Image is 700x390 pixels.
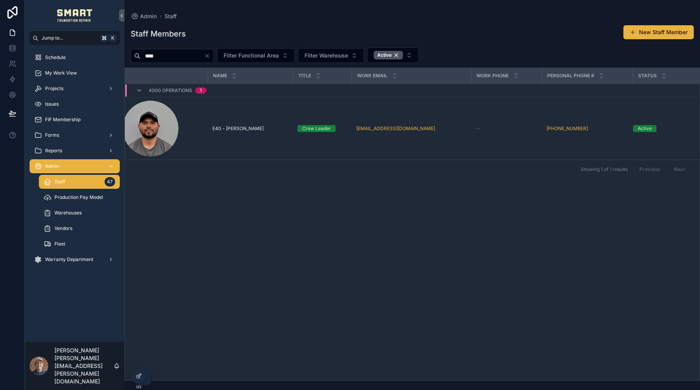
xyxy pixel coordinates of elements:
[39,206,120,220] a: Warehouses
[110,35,116,41] span: K
[304,52,348,59] span: Filter Warehouse
[204,53,213,59] button: Clear
[39,221,120,235] a: Vendors
[45,117,80,123] span: FIF Membership
[30,144,120,158] a: Reports
[131,28,186,39] h1: Staff Members
[476,125,537,132] a: --
[57,9,93,22] img: App logo
[356,125,435,132] a: [EMAIL_ADDRESS][DOMAIN_NAME]
[54,241,65,247] span: Fleet
[30,128,120,142] a: Forms
[298,48,364,63] button: Select Button
[54,225,72,232] span: Vendors
[30,66,120,80] a: My Work View
[30,50,120,64] a: Schedule
[476,125,480,132] span: --
[374,51,403,59] button: Unselect ACTIVE
[547,73,594,79] span: Personal Phone #
[30,31,120,45] button: Jump to...K
[45,132,59,138] span: Forms
[45,148,62,154] span: Reports
[30,82,120,96] a: Projects
[54,179,65,185] span: Staff
[39,190,120,204] a: Production Pay Model
[638,125,652,132] div: Active
[546,125,628,132] a: [PHONE_NUMBER]
[212,125,288,132] a: E40 - [PERSON_NAME]
[224,52,279,59] span: Filter Functional Area
[45,54,66,61] span: Schedule
[30,97,120,111] a: Issues
[297,125,347,132] a: Crew Leader
[623,25,694,39] button: New Staff Member
[54,194,103,200] span: Production Pay Model
[374,51,403,59] div: Active
[30,113,120,127] a: FIF Membership
[212,125,264,132] span: E40 - [PERSON_NAME]
[200,87,202,94] div: 1
[131,12,157,20] a: Admin
[30,252,120,266] a: Warranty Department
[45,163,59,169] span: Admin
[546,125,588,132] a: [PHONE_NUMBER]
[25,45,124,277] div: scrollable content
[302,125,331,132] div: Crew Leader
[638,73,657,79] span: Status
[42,35,97,41] span: Jump to...
[164,12,177,20] a: Staff
[45,256,93,263] span: Warranty Department
[217,48,295,63] button: Select Button
[39,237,120,251] a: Fleet
[54,210,82,216] span: Warehouses
[149,87,192,94] span: 4000 Operations
[367,47,419,63] button: Select Button
[476,73,509,79] span: Work Phone
[581,166,628,172] span: Showing 1 of 1 results
[105,177,115,186] div: 47
[140,12,157,20] span: Admin
[54,346,114,385] p: [PERSON_NAME] [PERSON_NAME][EMAIL_ADDRESS][PERSON_NAME][DOMAIN_NAME]
[45,70,77,76] span: My Work View
[45,85,63,92] span: Projects
[39,175,120,189] a: Staff47
[45,101,59,107] span: Issues
[213,73,227,79] span: Name
[30,159,120,173] a: Admin
[357,73,387,79] span: Work Email
[356,125,466,132] a: [EMAIL_ADDRESS][DOMAIN_NAME]
[298,73,311,79] span: Title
